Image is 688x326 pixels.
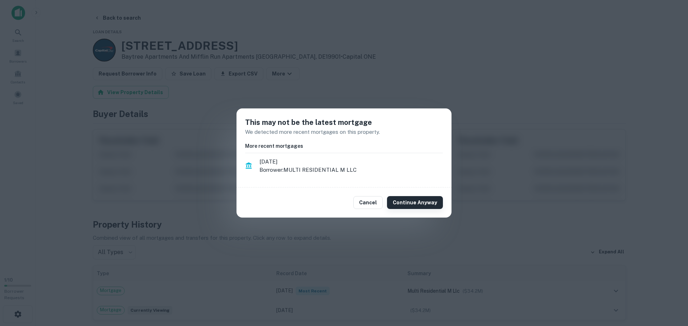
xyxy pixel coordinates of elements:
h5: This may not be the latest mortgage [245,117,443,128]
p: Borrower: MULTI RESIDENTIAL M LLC [259,166,443,174]
button: Cancel [353,196,383,209]
iframe: Chat Widget [652,269,688,303]
button: Continue Anyway [387,196,443,209]
h6: More recent mortgages [245,142,443,150]
span: [DATE] [259,157,443,166]
p: We detected more recent mortgages on this property. [245,128,443,136]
